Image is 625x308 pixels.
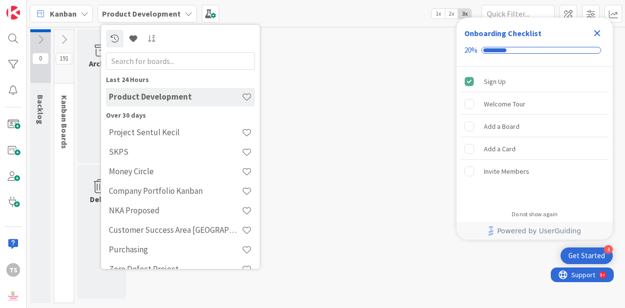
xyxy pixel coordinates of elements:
[109,264,242,274] h4: Zero Defect Project
[109,186,242,196] h4: Company Portfolio Kanban
[464,46,478,55] div: 20%
[512,210,558,218] div: Do not show again
[432,9,445,19] span: 1x
[60,95,69,149] span: Kanban Boards
[497,225,581,237] span: Powered by UserGuiding
[457,222,613,240] div: Footer
[89,58,115,69] div: Archive
[484,76,506,87] div: Sign Up
[102,9,181,19] b: Product Development
[109,166,242,176] h4: Money Circle
[109,245,242,254] h4: Purchasing
[109,127,242,137] h4: Project Sentul Kecil
[109,205,242,215] h4: NKA Proposed
[484,98,525,110] div: Welcome Tour
[460,138,609,160] div: Add a Card is incomplete.
[56,53,72,64] span: 191
[106,110,255,121] div: Over 30 days
[460,161,609,182] div: Invite Members is incomplete.
[32,53,49,64] span: 0
[484,143,516,155] div: Add a Card
[50,8,77,20] span: Kanban
[589,25,605,41] div: Close Checklist
[484,165,529,177] div: Invite Members
[106,75,255,85] div: Last 24 Hours
[445,9,458,19] span: 2x
[90,193,114,205] div: Delete
[6,289,20,303] img: avatar
[36,95,45,124] span: Backlog
[6,263,20,277] div: TS
[460,116,609,137] div: Add a Board is incomplete.
[21,1,44,13] span: Support
[481,5,555,22] input: Quick Filter...
[457,67,613,204] div: Checklist items
[109,225,242,235] h4: Customer Success Area [GEOGRAPHIC_DATA]
[49,4,54,12] div: 9+
[484,121,520,132] div: Add a Board
[458,9,471,19] span: 3x
[109,147,242,157] h4: SKPS
[464,46,605,55] div: Checklist progress: 20%
[561,247,613,264] div: Open Get Started checklist, remaining modules: 4
[568,251,605,261] div: Get Started
[460,71,609,92] div: Sign Up is complete.
[6,6,20,20] img: Visit kanbanzone.com
[457,18,613,240] div: Checklist Container
[460,93,609,115] div: Welcome Tour is incomplete.
[461,222,608,240] a: Powered by UserGuiding
[106,52,255,70] input: Search for boards...
[604,245,613,254] div: 4
[109,92,242,102] h4: Product Development
[464,27,542,39] div: Onboarding Checklist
